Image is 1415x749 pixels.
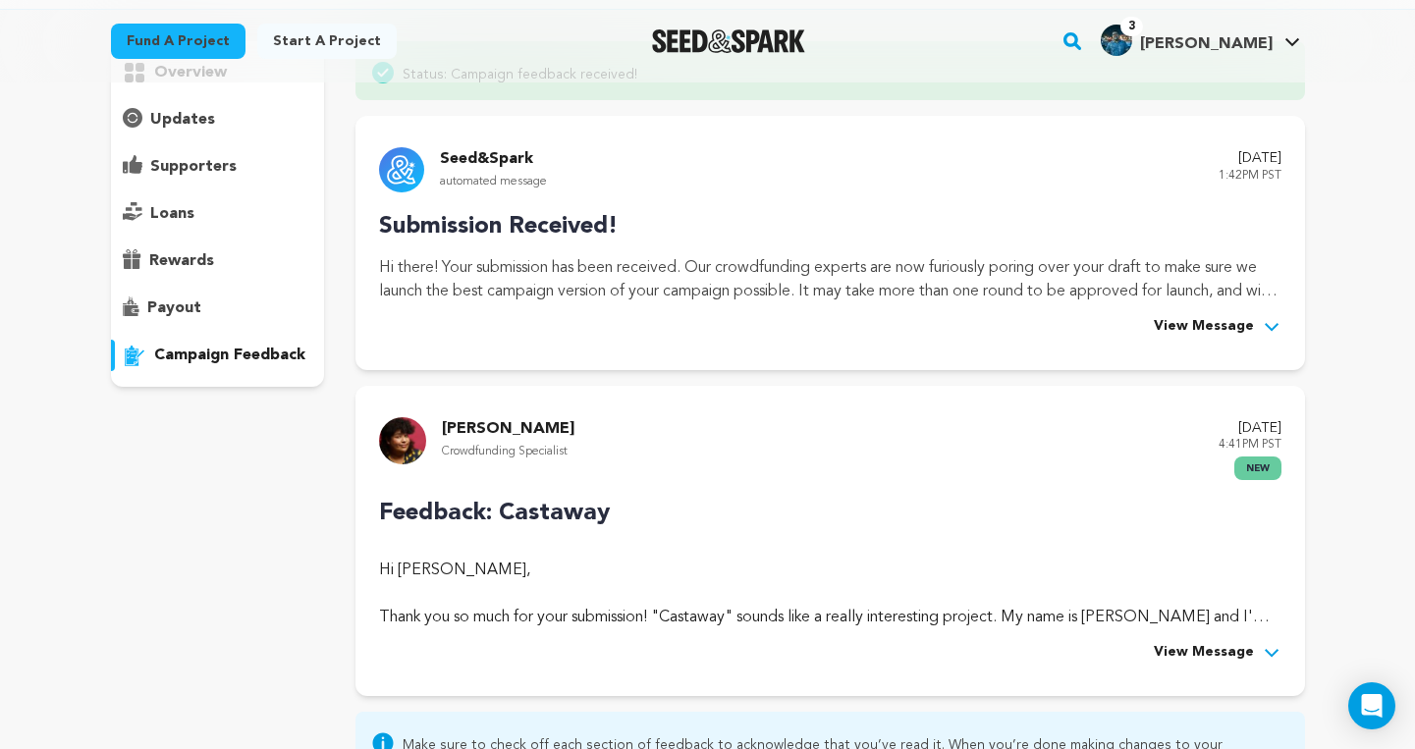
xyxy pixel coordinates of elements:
div: Open Intercom Messenger [1348,682,1395,729]
img: 9732bf93d350c959.jpg [379,417,426,464]
button: campaign feedback [111,340,325,371]
p: supporters [150,155,237,179]
p: Feedback: Castaway [379,496,1280,531]
a: Start a project [257,24,397,59]
p: updates [150,108,215,132]
button: supporters [111,151,325,183]
p: Seed&Spark [440,147,547,171]
p: loans [150,202,194,226]
div: Adrian N.'s Profile [1101,25,1273,56]
p: campaign feedback [154,344,305,367]
button: payout [111,293,325,324]
p: Crowdfunding Specialist [442,441,574,463]
p: [DATE] [1219,417,1281,441]
button: View Message [1154,315,1281,339]
p: 1:42PM PST [1219,165,1281,187]
p: 4:41PM PST [1219,434,1281,456]
a: Adrian N.'s Profile [1097,21,1304,56]
p: automated message [440,171,547,193]
a: Fund a project [111,24,245,59]
span: new [1234,456,1281,480]
p: Hi there! Your submission has been received. Our crowdfunding experts are now furiously poring ov... [379,256,1280,303]
p: payout [147,296,201,320]
img: Seed&Spark Logo Dark Mode [652,29,806,53]
p: Hi [PERSON_NAME], Thank you so much for your submission! "Castaway" sounds like a really interest... [379,559,1280,629]
p: rewards [149,249,214,273]
button: updates [111,104,325,135]
span: 3 [1120,17,1143,36]
span: [PERSON_NAME] [1140,36,1273,52]
span: View Message [1154,315,1254,339]
a: Seed&Spark Homepage [652,29,806,53]
span: View Message [1154,641,1254,665]
p: [DATE] [1219,147,1281,171]
button: View Message [1154,641,1281,665]
button: rewards [111,245,325,277]
span: Adrian N.'s Profile [1097,21,1304,62]
img: FB_IMG_1602519897490.jpg [1101,25,1132,56]
p: [PERSON_NAME] [442,417,574,441]
p: Submission Received! [379,209,1280,244]
button: loans [111,198,325,230]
